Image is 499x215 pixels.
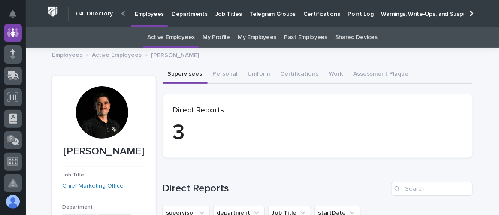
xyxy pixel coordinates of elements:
[324,66,348,84] button: Work
[391,182,473,196] input: Search
[63,182,126,191] a: Chief Marketing Officer
[208,66,243,84] button: Personal
[275,66,324,84] button: Certifications
[63,145,145,158] p: [PERSON_NAME]
[203,27,230,48] a: My Profile
[163,182,388,195] h1: Direct Reports
[52,49,83,59] a: Employees
[335,27,378,48] a: Shared Devices
[45,4,61,20] img: Workspace Logo
[243,66,275,84] button: Uniform
[63,205,93,210] span: Department
[147,27,195,48] a: Active Employees
[151,50,200,59] p: [PERSON_NAME]
[4,5,22,23] button: Notifications
[163,66,208,84] button: Supervisees
[76,10,113,18] h2: 04. Directory
[4,193,22,211] button: users-avatar
[63,173,85,178] span: Job Title
[348,66,414,84] button: Assessment Plaque
[11,10,22,24] div: Notifications
[92,49,142,59] a: Active Employees
[284,27,327,48] a: Past Employees
[173,120,463,146] p: 3
[238,27,276,48] a: My Employees
[173,106,463,115] p: Direct Reports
